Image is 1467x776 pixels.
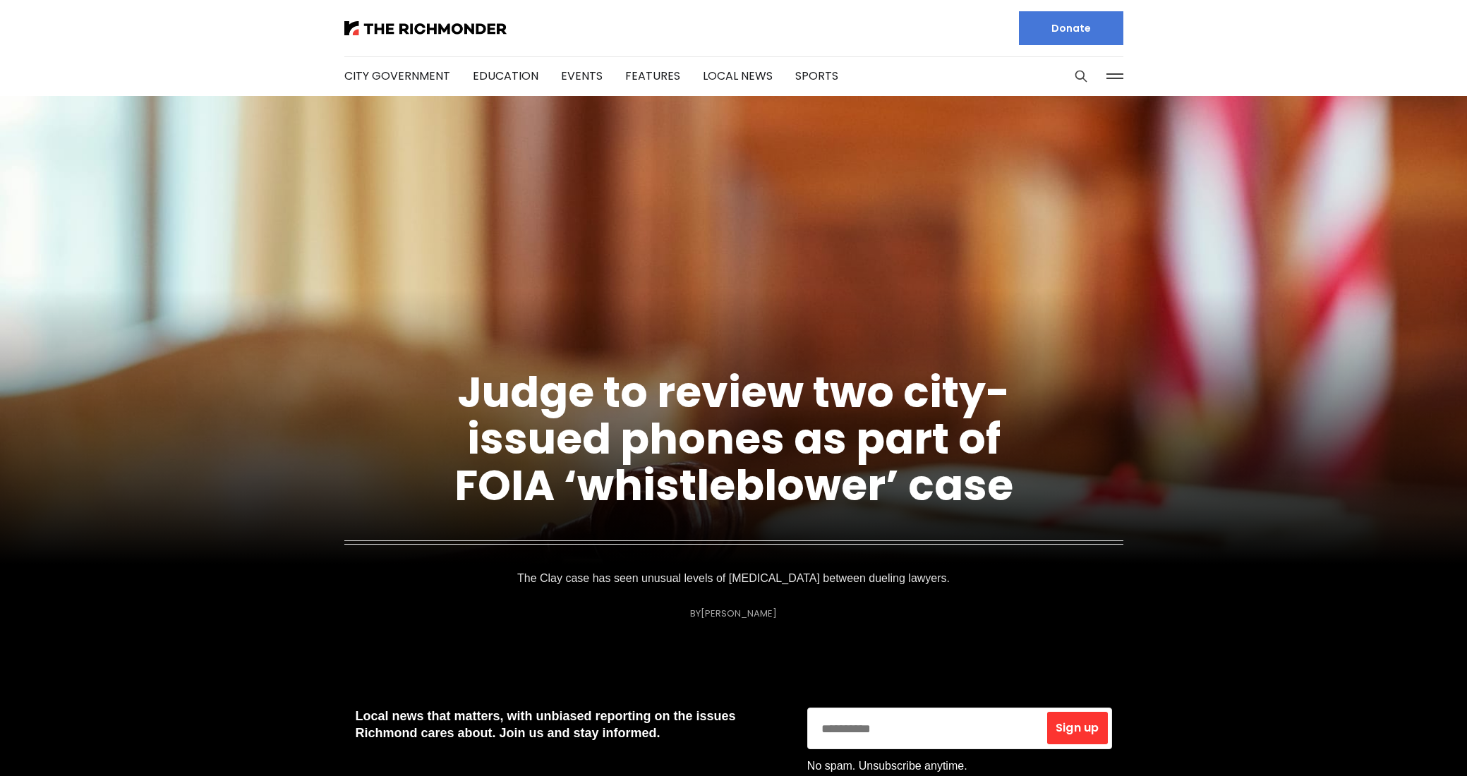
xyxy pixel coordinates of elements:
[473,68,538,84] a: Education
[701,607,777,620] a: [PERSON_NAME]
[1070,66,1092,87] button: Search this site
[1056,722,1099,734] span: Sign up
[690,608,777,619] div: By
[344,68,450,84] a: City Government
[454,363,1013,515] a: Judge to review two city-issued phones as part of FOIA ‘whistleblower’ case
[1047,712,1107,744] button: Sign up
[356,708,785,741] p: Local news that matters, with unbiased reporting on the issues Richmond cares about. Join us and ...
[795,68,838,84] a: Sports
[515,569,952,588] p: The Clay case has seen unusual levels of [MEDICAL_DATA] between dueling lawyers.
[807,759,970,773] span: No spam. Unsubscribe anytime.
[561,68,603,84] a: Events
[703,68,773,84] a: Local News
[344,21,507,35] img: The Richmonder
[1019,11,1123,45] a: Donate
[625,68,680,84] a: Features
